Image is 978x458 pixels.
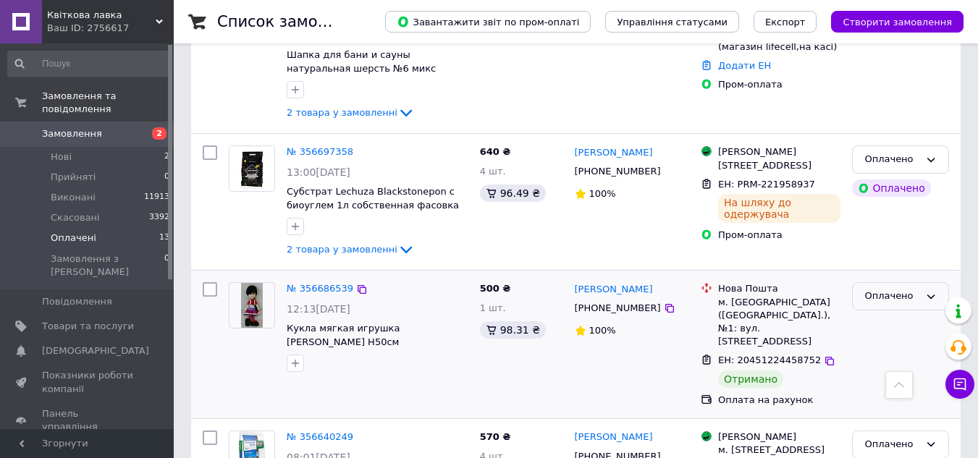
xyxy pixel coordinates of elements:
span: 3392 [149,211,169,224]
a: Створити замовлення [817,16,964,27]
span: 13:00[DATE] [287,166,350,178]
span: ЕН: 20451224458752 [718,355,821,365]
div: Оплата на рахунок [718,394,840,407]
span: Експорт [765,17,806,27]
a: [PERSON_NAME] [575,146,653,160]
img: Фото товару [241,283,264,328]
span: 13 [159,232,169,245]
span: 2 товара у замовленні [287,107,397,118]
input: Пошук [7,51,171,77]
span: 640 ₴ [480,146,511,157]
span: Повідомлення [42,295,112,308]
div: Оплачено [852,179,930,197]
span: Управління статусами [617,17,728,27]
div: Ваш ID: 2756617 [47,22,174,35]
button: Завантажити звіт по пром-оплаті [385,11,591,33]
button: Створити замовлення [831,11,964,33]
span: 500 ₴ [480,283,511,294]
div: Пром-оплата [718,229,840,242]
span: Скасовані [51,211,100,224]
div: 96.49 ₴ [480,185,546,202]
span: 0 [164,253,169,279]
a: Фото товару [229,282,275,328]
div: Оплачено [864,437,919,452]
img: Фото товару [230,146,273,191]
span: 2 [152,127,166,140]
span: Панель управління [42,407,134,433]
span: Товари та послуги [42,320,134,333]
div: Оплачено [864,289,919,304]
div: Пром-оплата [718,78,840,91]
div: [PERSON_NAME] [718,431,840,444]
span: 570 ₴ [480,431,511,442]
span: [PHONE_NUMBER] [575,166,661,177]
span: 11913 [144,191,169,204]
span: Прийняті [51,171,96,184]
span: 100% [589,325,616,336]
span: 2 [164,150,169,164]
a: Фото товару [229,145,275,192]
span: 1 шт. [480,302,506,313]
a: Кукла мягкая игрушка [PERSON_NAME] H50см [287,323,400,347]
a: № 356640249 [287,431,353,442]
a: Субстрат Lechuza Blackstonepon с биоуглем 1л собственная фасовка [287,186,459,211]
div: Оплачено [864,152,919,167]
button: Експорт [754,11,817,33]
div: [PERSON_NAME] [718,145,840,158]
button: Чат з покупцем [945,370,974,399]
span: Квіткова лавка [47,9,156,22]
span: Замовлення [42,127,102,140]
button: Управління статусами [605,11,739,33]
span: Оплачені [51,232,96,245]
h1: Список замовлень [217,13,364,30]
span: Замовлення з [PERSON_NAME] [51,253,164,279]
span: ЕН: PRM-221958937 [718,179,815,190]
div: Нова Пошта [718,282,840,295]
span: Виконані [51,191,96,204]
a: № 356697358 [287,146,353,157]
a: № 356686539 [287,283,353,294]
span: Нові [51,150,72,164]
div: 98.31 ₴ [480,321,546,339]
div: На шляху до одержувача [718,194,840,223]
a: [PERSON_NAME] [575,431,653,444]
span: 4 шт. [480,166,506,177]
span: Показники роботи компанії [42,369,134,395]
span: 100% [589,188,616,199]
a: [PERSON_NAME] [575,283,653,297]
span: [DEMOGRAPHIC_DATA] [42,344,149,357]
span: Замовлення та повідомлення [42,90,174,116]
span: [PHONE_NUMBER] [575,302,661,313]
span: 2 товара у замовленні [287,244,397,255]
span: Створити замовлення [843,17,952,27]
a: Шапка для бани и сауны натуральная шерсть №6 микс [287,49,436,74]
span: 0 [164,171,169,184]
div: Отримано [718,370,783,388]
div: м. [GEOGRAPHIC_DATA] ([GEOGRAPHIC_DATA].), №1: вул. [STREET_ADDRESS] [718,296,840,349]
a: Додати ЕН [718,60,771,71]
span: 12:13[DATE] [287,303,350,315]
a: 2 товара у замовленні [287,244,415,255]
a: 2 товара у замовленні [287,107,415,118]
div: [STREET_ADDRESS] [718,159,840,172]
span: Завантажити звіт по пром-оплаті [397,15,579,28]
